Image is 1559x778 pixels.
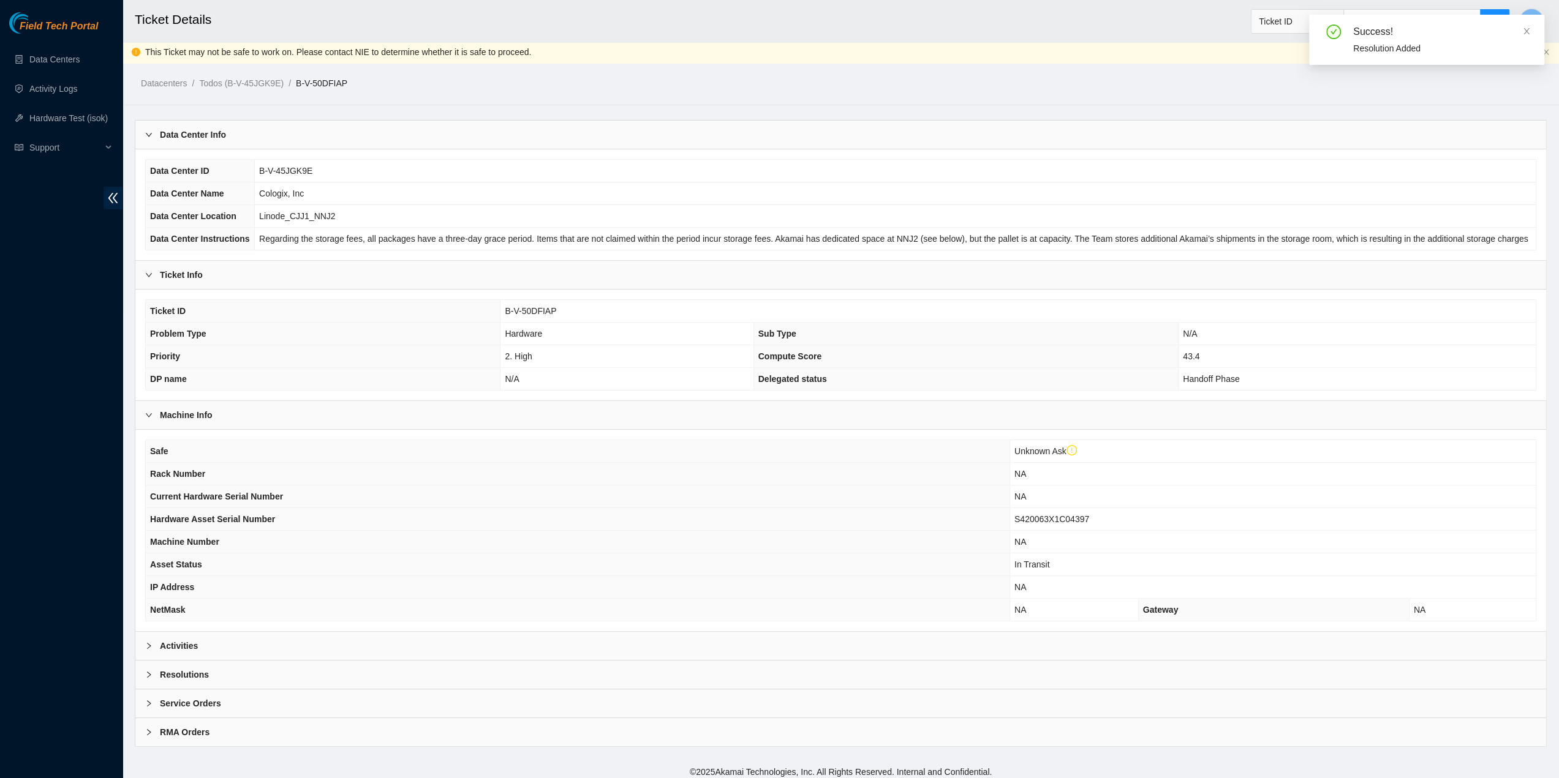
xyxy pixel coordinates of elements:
b: Machine Info [160,408,213,422]
span: Unknown Ask [1014,446,1077,456]
span: Data Center Instructions [150,234,250,244]
span: right [145,728,153,736]
span: Support [29,135,102,160]
a: Datacenters [141,78,187,88]
span: Regarding the storage fees, all packages have a three-day grace period. Items that are not claime... [259,234,1528,244]
span: Compute Score [758,351,821,361]
span: In Transit [1014,559,1050,569]
span: DP name [150,374,187,384]
span: NA [1014,537,1026,547]
span: NA [1014,605,1026,615]
span: Data Center ID [150,166,209,176]
span: N/A [505,374,519,384]
span: Handoff Phase [1183,374,1239,384]
input: Enter text here... [1343,9,1481,34]
span: Rack Number [150,469,205,479]
span: Field Tech Portal [20,21,98,32]
span: Ticket ID [150,306,186,316]
div: RMA Orders [135,718,1546,746]
span: Safe [150,446,168,456]
span: / [192,78,194,88]
div: Service Orders [135,689,1546,717]
button: close [1542,48,1550,56]
span: right [145,131,153,138]
div: Ticket Info [135,261,1546,289]
span: / [289,78,291,88]
span: Data Center Name [150,189,224,198]
span: Hardware [505,329,542,339]
span: right [145,411,153,419]
span: B-V-45JGK9E [259,166,312,176]
span: NA [1414,605,1425,615]
div: Machine Info [135,401,1546,429]
b: Data Center Info [160,128,226,141]
span: NA [1014,582,1026,592]
div: Activities [135,632,1546,660]
div: Data Center Info [135,121,1546,149]
img: Akamai Technologies [9,12,62,34]
span: NetMask [150,605,186,615]
a: Hardware Test (isok) [29,113,108,123]
span: Data Center Location [150,211,236,221]
span: Asset Status [150,559,202,569]
b: Ticket Info [160,268,203,282]
span: Linode_CJJ1_NNJ2 [259,211,336,221]
span: NA [1014,492,1026,501]
span: close [1522,27,1531,36]
span: right [145,642,153,649]
b: Service Orders [160,697,221,710]
span: Current Hardware Serial Number [150,492,283,501]
span: Delegated status [758,374,827,384]
a: Data Centers [29,54,80,64]
a: B-V-50DFIAP [296,78,347,88]
b: Resolutions [160,668,209,681]
button: search [1480,9,1509,34]
span: Cologix, Inc [259,189,304,198]
a: Todos (B-V-45JGK9E) [199,78,284,88]
span: S420063X1C04397 [1014,514,1089,524]
span: Ticket ID [1259,12,1336,31]
span: Gateway [1143,605,1179,615]
button: H [1519,9,1544,33]
div: Success! [1353,24,1530,39]
span: read [15,143,23,152]
span: check-circle [1326,24,1341,39]
span: Hardware Asset Serial Number [150,514,275,524]
span: Problem Type [150,329,206,339]
span: Machine Number [150,537,219,547]
span: exclamation-circle [1066,445,1078,456]
span: 43.4 [1183,351,1199,361]
span: double-left [104,187,123,209]
span: IP Address [150,582,194,592]
span: B-V-50DFIAP [505,306,556,316]
span: right [145,671,153,678]
div: Resolution Added [1353,42,1530,55]
span: Priority [150,351,180,361]
span: NA [1014,469,1026,479]
span: Sub Type [758,329,796,339]
b: RMA Orders [160,725,210,739]
a: Akamai TechnologiesField Tech Portal [9,22,98,38]
span: right [145,271,153,279]
span: 2. High [505,351,532,361]
div: Resolutions [135,660,1546,689]
span: H [1528,13,1535,29]
b: Activities [160,639,198,653]
span: right [145,700,153,707]
span: N/A [1183,329,1197,339]
a: Activity Logs [29,84,78,94]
